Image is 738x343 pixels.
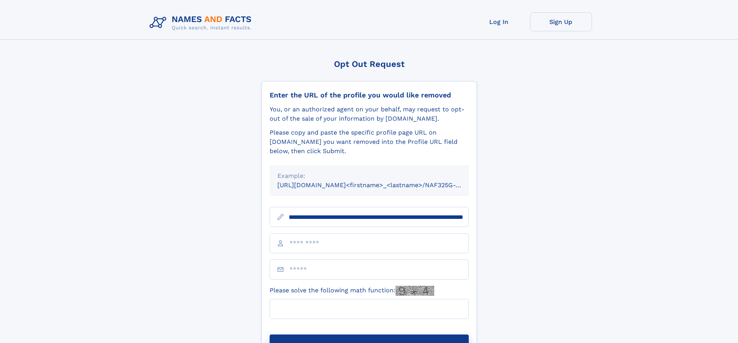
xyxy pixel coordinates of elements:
[530,12,592,31] a: Sign Up
[270,91,469,99] div: Enter the URL of the profile you would like removed
[277,171,461,181] div: Example:
[270,105,469,123] div: You, or an authorized agent on your behalf, may request to opt-out of the sale of your informatio...
[277,181,483,189] small: [URL][DOMAIN_NAME]<firstname>_<lastname>/NAF325G-xxxxxxxx
[146,12,258,33] img: Logo Names and Facts
[468,12,530,31] a: Log In
[261,59,477,69] div: Opt Out Request
[270,286,434,296] label: Please solve the following math function:
[270,128,469,156] div: Please copy and paste the specific profile page URL on [DOMAIN_NAME] you want removed into the Pr...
